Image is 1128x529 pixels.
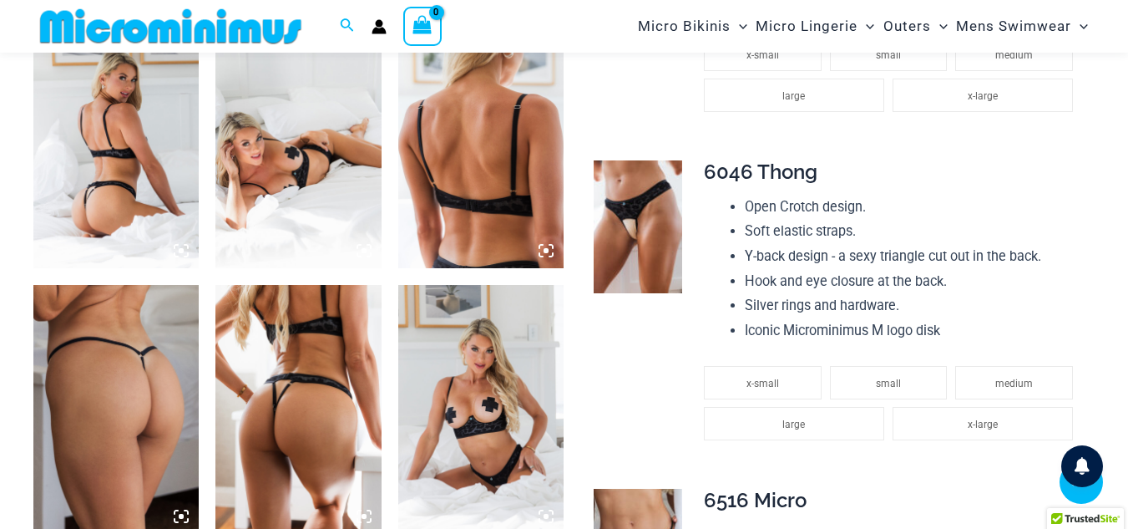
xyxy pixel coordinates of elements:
span: small [876,49,901,61]
li: Y-back design - a sexy triangle cut out in the back. [745,244,1081,269]
img: Nights Fall Silver Leopard 1036 Bra [398,20,564,269]
a: View Shopping Cart, empty [403,7,442,45]
span: Menu Toggle [931,5,948,48]
span: medium [995,49,1033,61]
img: Nights Fall Silver Leopard 6046 Thong [594,160,682,293]
li: medium [955,38,1073,71]
li: small [830,366,948,399]
li: x-small [704,38,822,71]
span: x-small [746,49,779,61]
li: Hook and eye closure at the back. [745,269,1081,294]
a: Account icon link [372,19,387,34]
li: large [704,407,884,440]
span: large [782,419,805,430]
nav: Site Navigation [631,3,1095,50]
li: small [830,38,948,71]
span: x-large [968,90,998,102]
span: Menu Toggle [857,5,874,48]
span: Menu Toggle [731,5,747,48]
a: Mens SwimwearMenu ToggleMenu Toggle [952,5,1092,48]
li: Open Crotch design. [745,195,1081,220]
a: OutersMenu ToggleMenu Toggle [879,5,952,48]
li: Silver rings and hardware. [745,293,1081,318]
li: x-small [704,366,822,399]
span: Micro Bikinis [638,5,731,48]
span: 6516 Micro [704,488,807,512]
span: Menu Toggle [1071,5,1088,48]
span: 6046 Thong [704,160,817,184]
img: Nights Fall Silver Leopard 1036 Bra 6046 Thong [215,20,381,269]
li: x-large [893,407,1073,440]
span: large [782,90,805,102]
a: Micro BikinisMenu ToggleMenu Toggle [634,5,751,48]
a: Search icon link [340,16,355,37]
span: Micro Lingerie [756,5,857,48]
span: Outers [883,5,931,48]
li: x-large [893,79,1073,112]
li: large [704,79,884,112]
span: Mens Swimwear [956,5,1071,48]
li: Soft elastic straps. [745,219,1081,244]
span: medium [995,378,1033,389]
a: Micro LingerieMenu ToggleMenu Toggle [751,5,878,48]
li: medium [955,366,1073,399]
img: Nights Fall Silver Leopard 1036 Bra 6046 Thong [33,20,199,269]
span: x-small [746,378,779,389]
li: Iconic Microminimus M logo disk [745,318,1081,343]
span: small [876,378,901,389]
img: MM SHOP LOGO FLAT [33,8,308,45]
span: x-large [968,419,998,430]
